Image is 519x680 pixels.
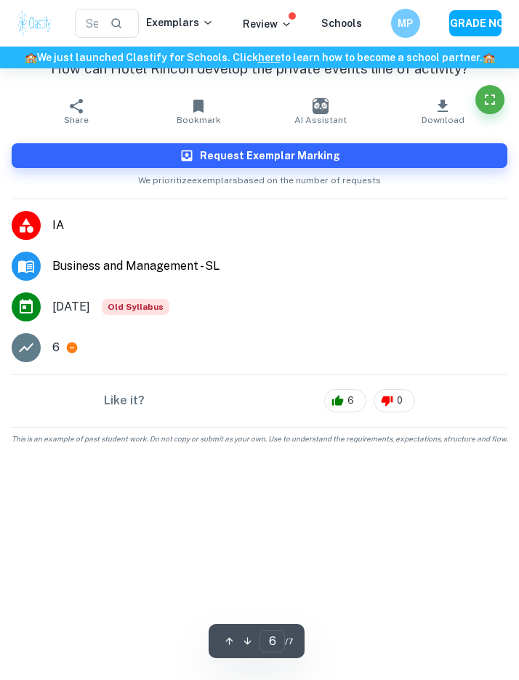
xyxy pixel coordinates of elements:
span: AI Assistant [294,115,347,125]
button: Bookmark [137,91,259,132]
div: 6 [324,389,366,412]
span: Old Syllabus [102,299,169,315]
a: here [258,52,281,63]
p: Review [243,16,292,32]
div: 0 [374,389,415,412]
h6: MP [397,15,414,31]
span: 🏫 [483,52,495,63]
p: 6 [52,339,60,356]
a: Schools [321,17,362,29]
p: Exemplars [146,15,214,31]
button: Download [382,91,504,132]
span: Bookmark [177,115,221,125]
span: 6 [339,393,362,408]
button: Share [15,91,137,132]
span: IA [52,217,507,234]
h6: Request Exemplar Marking [200,148,340,164]
span: Business and Management - SL [52,257,507,275]
h6: Like it? [104,392,145,409]
button: Request Exemplar Marking [12,143,507,168]
button: MP [391,9,420,38]
h1: How can Hotel Rincón develop the private events line of activity? [12,58,507,79]
span: This is an example of past student work. Do not copy or submit as your own. Use to understand the... [6,433,513,444]
button: AI Assistant [259,91,382,132]
span: We prioritize exemplars based on the number of requests [138,168,381,187]
input: Search... [75,9,98,38]
span: 🏫 [25,52,37,63]
button: Fullscreen [475,85,504,114]
span: Share [64,115,89,125]
button: UPGRADE NOW [449,10,502,36]
span: [DATE] [52,298,90,316]
span: 0 [389,393,411,408]
img: Clastify logo [17,9,52,38]
img: AI Assistant [313,98,329,114]
div: Starting from the May 2024 session, the Business IA requirements have changed. It's OK to refer t... [102,299,169,315]
span: / 7 [285,635,293,648]
span: Download [422,115,464,125]
h6: We just launched Clastify for Schools. Click to learn how to become a school partner. [3,49,516,65]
